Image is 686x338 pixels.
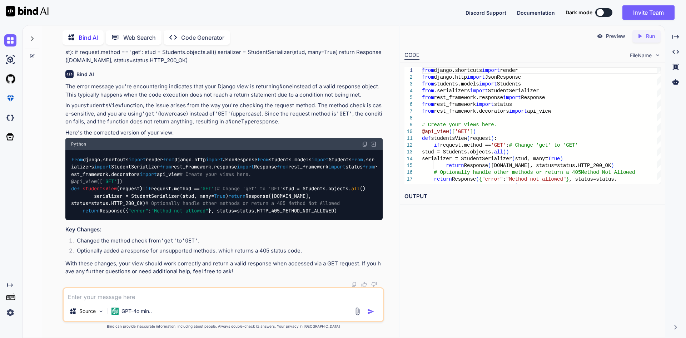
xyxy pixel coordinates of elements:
div: 7 [404,108,413,115]
p: With these changes, your view should work correctly and return a valid response when accessed via... [65,260,383,276]
div: 1 [404,67,413,74]
code: django.shortcuts render django.http JsonResponse students.models Students .serializers StudentSer... [71,156,377,214]
img: GPT-4o mini [111,308,119,315]
span: : [506,142,509,148]
span: django.shortcuts [434,68,482,73]
span: import [140,171,157,177]
span: 'GET' [455,129,470,134]
img: Pick Models [98,308,104,314]
img: Bind AI [6,6,49,16]
span: import [482,68,500,73]
span: students.models [434,81,479,87]
span: , status=status. [569,176,617,182]
span: from [163,156,174,163]
span: ] [470,129,473,134]
span: # Change 'get' to 'GET' [509,142,578,148]
span: # Create your views here. [180,171,251,177]
span: serializer = StudentSerializer [422,156,512,162]
span: ) [611,163,614,168]
img: dislike [371,281,377,287]
span: import [312,156,329,163]
span: ) [506,149,509,155]
span: import [503,95,521,101]
span: [ ] [100,178,120,185]
li: Optionally added a response for unsupported methods, which returns a 405 status code. [71,247,383,257]
span: from [363,164,374,170]
span: from [422,102,434,107]
span: 'GET' [491,142,506,148]
span: all [494,149,503,155]
code: None [279,83,292,90]
span: import [470,88,488,94]
span: django.http [434,74,467,80]
p: GPT-4o min.. [121,308,152,315]
span: # Create your views here. [422,122,497,128]
span: rest_framework.decorators [434,108,509,114]
img: chat [4,34,16,46]
span: from [352,156,363,163]
div: 13 [404,149,413,156]
span: rest_framework [434,102,476,107]
img: settings [4,307,16,319]
span: rest_framework.response [434,95,503,101]
p: Bind AI [79,33,98,42]
span: if [145,186,151,192]
span: ) [515,183,518,189]
span: import [94,164,111,170]
button: Discord Support [466,9,506,16]
span: } [566,176,569,182]
p: Bind can provide inaccurate information, including about people. Always double-check its answers.... [63,324,384,329]
span: "Method not allowed" [506,176,566,182]
img: darkCloudIdeIcon [4,112,16,124]
span: Response [464,163,488,168]
button: Invite Team [622,5,675,20]
code: 'get' [142,110,158,117]
span: ) [491,136,494,141]
span: from [257,156,269,163]
span: : [494,136,497,141]
code: 'GET' [336,110,352,117]
span: import [328,164,346,170]
p: Code Generator [181,33,224,42]
span: HTTP_405_METHOD_NOT_ALLOWED [434,183,515,189]
span: from [422,81,434,87]
img: like [361,281,367,287]
li: Changed the method check from to . [71,237,383,247]
span: return [228,193,245,199]
span: from [422,74,434,80]
div: 9 [404,122,413,128]
span: ( [488,163,491,168]
span: JsonResponse [485,74,521,80]
span: Documentation [517,10,555,16]
span: request [470,136,491,141]
div: 15 [404,162,413,169]
div: 4 [404,88,413,94]
span: Python [71,141,86,147]
span: return [446,163,464,168]
span: from [422,68,434,73]
span: from [422,95,434,101]
span: 'GET' [200,186,214,192]
img: Open in Browser [371,141,377,147]
span: # Change 'get' to 'GET' [217,186,283,192]
span: ( [449,129,452,134]
div: 8 [404,115,413,122]
span: ) [560,156,563,162]
div: 2 [404,74,413,81]
span: from [422,88,434,94]
span: from [277,164,288,170]
span: request.method == [440,142,491,148]
span: @api_view( ) [71,178,123,185]
span: ( [476,176,479,182]
div: 12 [404,142,413,149]
span: import [237,164,254,170]
span: Response [452,176,476,182]
div: 5 [404,94,413,101]
span: Method Not Allowed [581,170,635,175]
div: 10 [404,128,413,135]
span: def [71,186,80,192]
img: githubLight [4,73,16,85]
span: ( [512,156,515,162]
span: # Optionally handle other methods or return a 405 Method Not Allowed [145,200,340,207]
span: return [434,176,452,182]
